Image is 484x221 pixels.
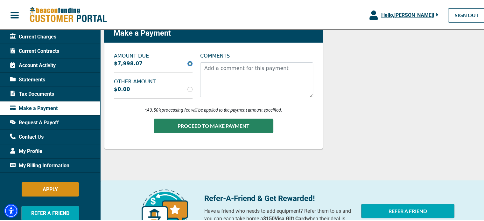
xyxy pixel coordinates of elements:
[110,51,196,59] label: AMOUNT DUE
[10,147,42,154] span: My Profile
[145,107,282,112] i: *A 3.50% processing fee will be applied to the payment amount specified.
[114,59,143,66] label: $7,998.07
[10,46,59,54] span: Current Contracts
[10,118,59,126] span: Request A Payoff
[10,61,56,68] span: Account Activity
[204,192,354,203] p: Refer-A-Friend & Get Rewarded!
[361,203,454,217] button: REFER A FRIEND
[114,28,171,37] p: Make a Payment
[4,203,18,217] div: Accessibility Menu
[29,6,107,22] img: Beacon Funding Customer Portal Logo
[154,118,273,132] button: PROCEED TO MAKE PAYMENT
[10,89,54,97] span: Tax Documents
[263,215,306,221] b: $150 Visa Gift Card
[22,181,79,196] button: APPLY
[21,205,79,219] button: REFER A FRIEND
[10,132,44,140] span: Contact Us
[10,75,45,83] span: Statements
[381,11,434,17] span: Hello, [PERSON_NAME] !
[110,77,196,85] label: OTHER AMOUNT
[10,161,69,169] span: My Billing Information
[200,51,230,59] label: COMMENTS
[10,104,58,111] span: Make a Payment
[114,85,130,92] label: $0.00
[10,32,56,40] span: Current Charges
